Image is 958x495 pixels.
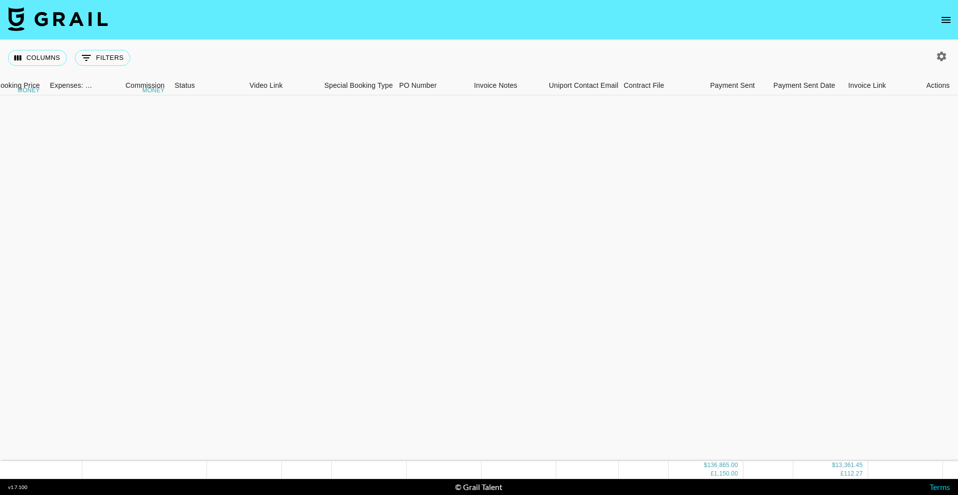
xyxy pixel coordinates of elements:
div: Status [175,76,195,95]
div: Payment Sent [710,76,755,95]
div: Special Booking Type [324,76,393,95]
div: Payment Sent Date [768,76,843,95]
div: v 1.7.100 [8,484,27,491]
button: Show filters [75,50,130,66]
div: Expenses: Remove Commission? [50,76,93,95]
div: $ [704,462,708,470]
div: Actions [927,76,950,95]
div: 1,150.00 [714,470,738,479]
div: Payment Sent [694,76,768,95]
a: Terms [930,482,950,492]
div: Invoice Notes [469,76,544,95]
div: Expenses: Remove Commission? [45,76,95,95]
div: 13,361.45 [835,462,863,470]
div: Uniport Contact Email [544,76,619,95]
div: Actions [918,76,958,95]
div: money [142,87,165,93]
div: Special Booking Type [319,76,394,95]
div: Commission [125,76,165,95]
div: Payment Sent Date [773,76,835,95]
div: 136,865.00 [707,462,738,470]
div: Invoice Link [848,76,886,95]
div: £ [841,470,844,479]
div: £ [711,470,714,479]
div: money [17,87,40,93]
div: Video Link [249,76,283,95]
div: PO Number [394,76,469,95]
button: open drawer [936,10,956,30]
div: Video Link [244,76,319,95]
div: Status [170,76,244,95]
img: Grail Talent [8,7,108,31]
div: $ [832,462,835,470]
button: Select columns [8,50,67,66]
div: © Grail Talent [455,482,502,492]
div: Contract File [619,76,694,95]
div: 112.27 [844,470,863,479]
div: Invoice Notes [474,76,517,95]
div: Invoice Link [843,76,918,95]
div: Uniport Contact Email [549,76,618,95]
div: Contract File [624,76,664,95]
div: PO Number [399,76,437,95]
